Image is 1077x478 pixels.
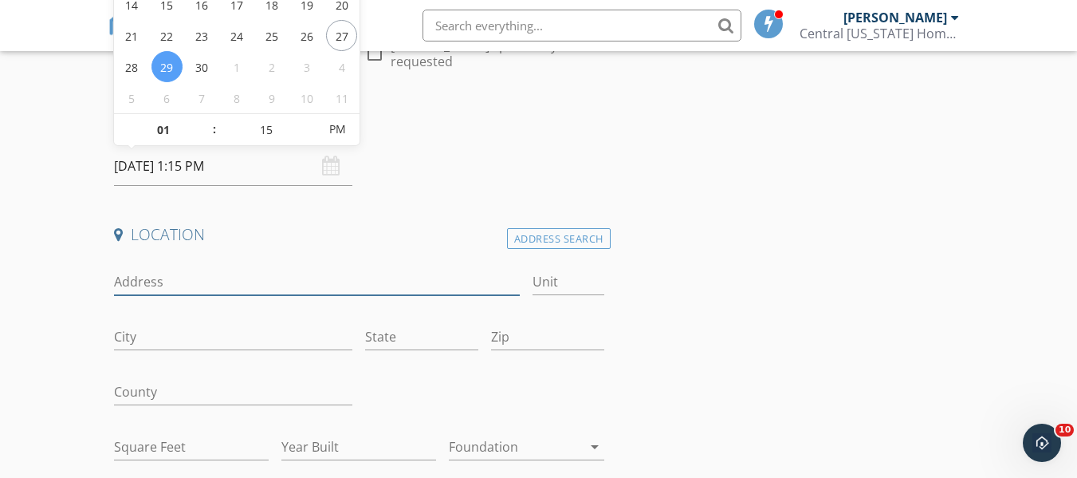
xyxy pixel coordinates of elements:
div: Central Montana Home Inspections [800,26,959,41]
a: SPECTORA [108,22,285,55]
span: October 4, 2025 [326,51,357,82]
h4: Location [114,224,603,245]
span: October 6, 2025 [151,82,183,113]
span: September 30, 2025 [187,51,218,82]
span: September 27, 2025 [326,20,357,51]
span: October 7, 2025 [187,82,218,113]
span: October 3, 2025 [291,51,322,82]
span: September 25, 2025 [256,20,287,51]
label: [PERSON_NAME] specifically requested [391,38,603,69]
input: Search everything... [423,10,741,41]
span: Click to toggle [316,113,360,145]
span: September 24, 2025 [221,20,252,51]
span: 10 [1055,424,1074,437]
span: September 28, 2025 [116,51,147,82]
span: October 2, 2025 [256,51,287,82]
img: The Best Home Inspection Software - Spectora [108,8,143,43]
input: Select date [114,147,352,186]
span: October 1, 2025 [221,51,252,82]
span: October 5, 2025 [116,82,147,113]
iframe: Intercom live chat [1023,424,1061,462]
span: September 22, 2025 [151,20,183,51]
i: arrow_drop_down [585,437,604,456]
div: Address Search [507,228,611,250]
span: September 21, 2025 [116,20,147,51]
span: October 10, 2025 [291,82,322,113]
span: : [212,113,217,145]
span: October 9, 2025 [256,82,287,113]
span: October 8, 2025 [221,82,252,113]
span: September 23, 2025 [187,20,218,51]
div: [PERSON_NAME] [843,10,947,26]
span: September 29, 2025 [151,51,183,82]
span: October 11, 2025 [326,82,357,113]
span: September 26, 2025 [291,20,322,51]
